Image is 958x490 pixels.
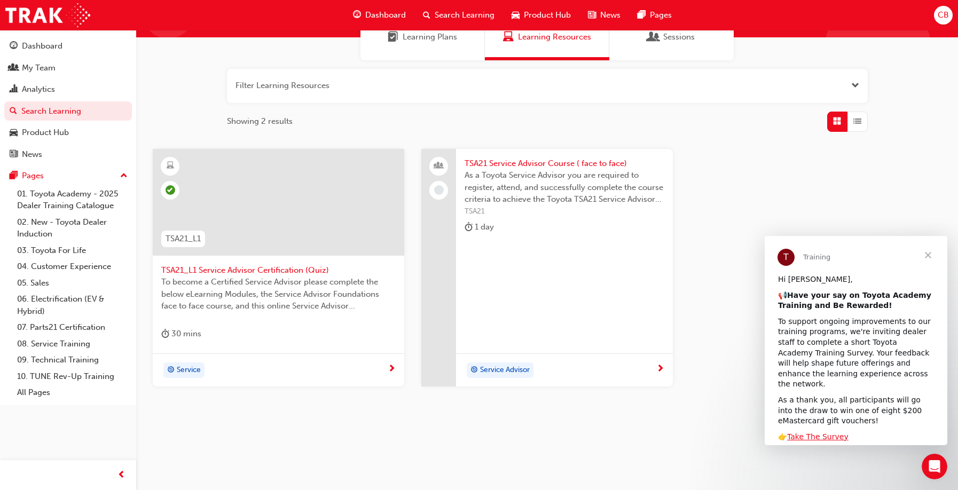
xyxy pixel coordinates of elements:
[4,166,132,186] button: Pages
[388,31,398,43] span: Learning Plans
[435,159,443,173] span: people-icon
[10,128,18,138] span: car-icon
[4,123,132,143] a: Product Hub
[403,31,457,43] span: Learning Plans
[435,9,494,21] span: Search Learning
[166,233,201,245] span: TSA21_L1
[22,83,55,96] div: Analytics
[579,4,629,26] a: news-iconNews
[161,327,169,341] span: duration-icon
[503,31,514,43] span: Learning Resources
[120,169,128,183] span: up-icon
[434,185,444,195] span: learningRecordVerb_NONE-icon
[117,469,125,482] span: prev-icon
[833,115,841,128] span: Grid
[13,275,132,291] a: 05. Sales
[166,185,175,195] span: learningRecordVerb_COMPLETE-icon
[4,58,132,78] a: My Team
[13,384,132,401] a: All Pages
[13,319,132,336] a: 07. Parts21 Certification
[588,9,596,22] span: news-icon
[4,80,132,99] a: Analytics
[609,14,734,60] a: SessionsSessions
[851,80,859,92] button: Open the filter
[465,169,664,206] span: As a Toyota Service Advisor you are required to register, attend, and successfully complete the c...
[663,31,695,43] span: Sessions
[353,9,361,22] span: guage-icon
[227,115,293,128] span: Showing 2 results
[22,148,42,161] div: News
[4,101,132,121] a: Search Learning
[518,31,591,43] span: Learning Resources
[153,149,404,387] a: TSA21_L1TSA21_L1 Service Advisor Certification (Quiz)To become a Certified Service Advisor please...
[465,220,473,234] span: duration-icon
[465,220,494,234] div: 1 day
[13,291,132,319] a: 06. Electrification (EV & Hybrid)
[365,9,406,21] span: Dashboard
[360,14,485,60] a: Learning PlansLearning Plans
[853,115,861,128] span: List
[922,454,947,479] iframe: Intercom live chat
[177,364,201,376] span: Service
[10,150,18,160] span: news-icon
[934,6,953,25] button: CB
[13,368,132,385] a: 10. TUNE Rev-Up Training
[480,364,530,376] span: Service Advisor
[22,62,56,74] div: My Team
[470,363,478,377] span: target-icon
[938,9,949,21] span: CB
[465,157,664,170] span: TSA21 Service Advisor Course ( face to face)
[650,9,672,21] span: Pages
[648,31,659,43] span: Sessions
[22,40,62,52] div: Dashboard
[161,264,396,276] span: TSA21_L1 Service Advisor Certification (Quiz)
[13,336,132,352] a: 08. Service Training
[161,327,201,341] div: 30 mins
[22,170,44,182] div: Pages
[161,276,396,312] span: To become a Certified Service Advisor please complete the below eLearning Modules, the Service Ad...
[13,214,132,242] a: 02. New - Toyota Dealer Induction
[10,85,18,94] span: chart-icon
[629,4,680,26] a: pages-iconPages
[13,186,132,214] a: 01. Toyota Academy - 2025 Dealer Training Catalogue
[10,107,17,116] span: search-icon
[512,9,520,22] span: car-icon
[423,9,430,22] span: search-icon
[4,36,132,56] a: Dashboard
[344,4,414,26] a: guage-iconDashboard
[656,365,664,374] span: next-icon
[22,127,69,139] div: Product Hub
[414,4,503,26] a: search-iconSearch Learning
[4,34,132,166] button: DashboardMy TeamAnalyticsSearch LearningProduct HubNews
[13,352,132,368] a: 09. Technical Training
[638,9,646,22] span: pages-icon
[485,14,609,60] a: Learning ResourcesLearning Resources
[10,42,18,51] span: guage-icon
[524,9,571,21] span: Product Hub
[465,206,664,218] span: TSA21
[388,365,396,374] span: next-icon
[5,3,90,27] img: Trak
[167,363,175,377] span: target-icon
[13,258,132,275] a: 04. Customer Experience
[503,4,579,26] a: car-iconProduct Hub
[4,145,132,164] a: News
[10,64,18,73] span: people-icon
[13,242,132,259] a: 03. Toyota For Life
[167,159,174,173] span: learningResourceType_ELEARNING-icon
[765,236,947,445] iframe: Intercom live chat message
[10,171,18,181] span: pages-icon
[600,9,621,21] span: News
